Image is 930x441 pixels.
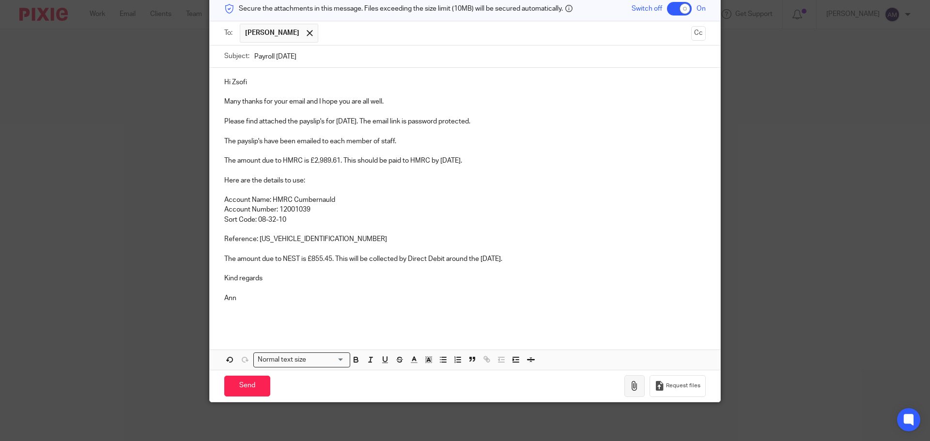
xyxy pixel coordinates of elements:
input: Send [224,376,270,396]
button: Request files [650,375,706,397]
p: Please find attached the payslip's for [DATE]. The email link is password protected. [224,117,706,126]
p: The amount due to NEST is £855.45. This will be collected by Direct Debit around the [DATE]. [224,244,706,264]
span: Request files [666,382,700,390]
button: Cc [691,26,706,41]
label: Subject: [224,51,249,61]
input: Search for option [310,355,344,365]
span: On [697,4,706,14]
label: To: [224,28,235,38]
span: Switch off [632,4,662,14]
p: The amount due to HMRC is £2,989.61. This should be paid to HMRC by [DATE]. Here are the details ... [224,156,706,215]
span: [PERSON_NAME] [245,28,299,38]
span: Secure the attachments in this message. Files exceeding the size limit (10MB) will be secured aut... [239,4,563,14]
p: Reference: [US_VEHICLE_IDENTIFICATION_NUMBER] [224,225,706,244]
p: Many thanks for your email and I hope you are all well. [224,97,706,106]
p: Sort Code: 08-32-10 [224,215,706,225]
div: Search for option [253,352,350,367]
p: The payslip's have been emailed to each member of staff. [224,137,706,146]
p: Kind regards [224,274,706,283]
p: Ann [224,293,706,303]
span: Normal text size [256,355,309,365]
p: Hi Zsofi [224,77,706,87]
